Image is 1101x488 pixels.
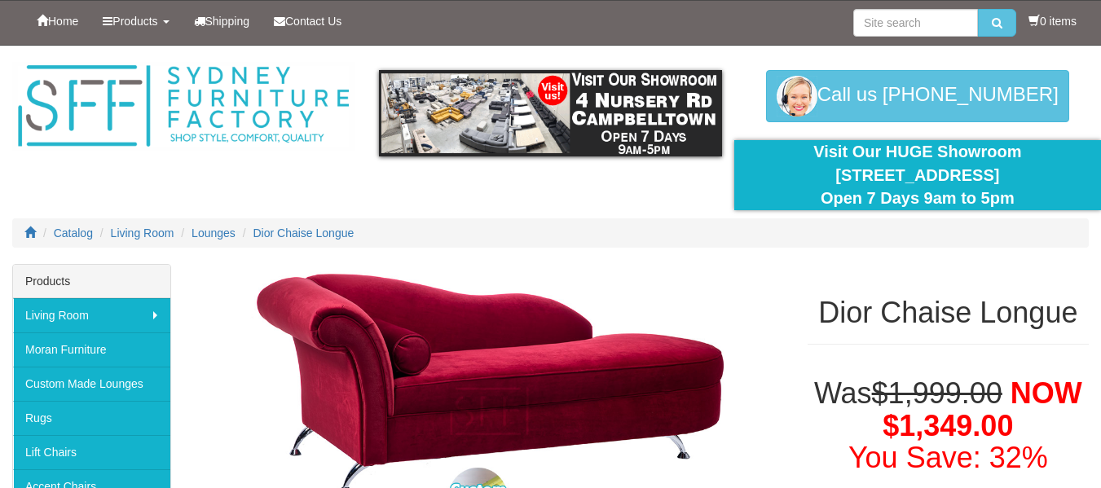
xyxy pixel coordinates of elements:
font: You Save: 32% [848,441,1048,474]
span: NOW $1,349.00 [883,376,1082,442]
input: Site search [853,9,978,37]
a: Living Room [13,298,170,332]
div: Visit Our HUGE Showroom [STREET_ADDRESS] Open 7 Days 9am to 5pm [746,140,1089,210]
h1: Dior Chaise Longue [808,297,1089,329]
a: Lounges [192,226,236,240]
a: Living Room [111,226,174,240]
a: Products [90,1,181,42]
a: Lift Chairs [13,435,170,469]
a: Moran Furniture [13,332,170,367]
a: Contact Us [262,1,354,42]
img: showroom.gif [379,70,721,156]
del: $1,999.00 [872,376,1002,410]
a: Custom Made Lounges [13,367,170,401]
a: Home [24,1,90,42]
img: Sydney Furniture Factory [12,62,355,151]
span: Home [48,15,78,28]
a: Catalog [54,226,93,240]
span: Shipping [205,15,250,28]
li: 0 items [1028,13,1077,29]
a: Dior Chaise Longue [253,226,355,240]
a: Rugs [13,401,170,435]
span: Contact Us [285,15,341,28]
a: Shipping [182,1,262,42]
h1: Was [808,377,1089,474]
div: Products [13,265,170,298]
span: Products [112,15,157,28]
